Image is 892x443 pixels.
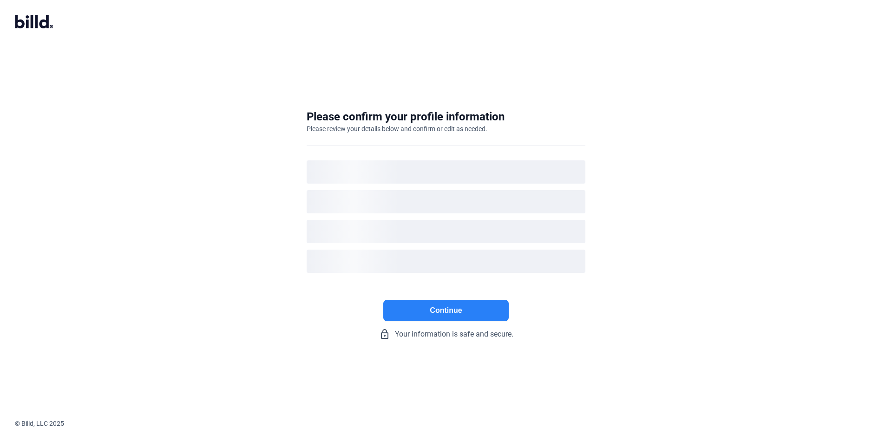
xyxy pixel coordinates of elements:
div: Your information is safe and secure. [307,329,585,340]
div: Please confirm your profile information [307,109,505,124]
button: Continue [383,300,509,321]
div: loading [307,250,585,273]
div: loading [307,160,585,184]
div: loading [307,220,585,243]
div: Please review your details below and confirm or edit as needed. [307,124,487,133]
mat-icon: lock_outline [379,329,390,340]
div: © Billd, LLC 2025 [15,419,892,428]
div: loading [307,190,585,213]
